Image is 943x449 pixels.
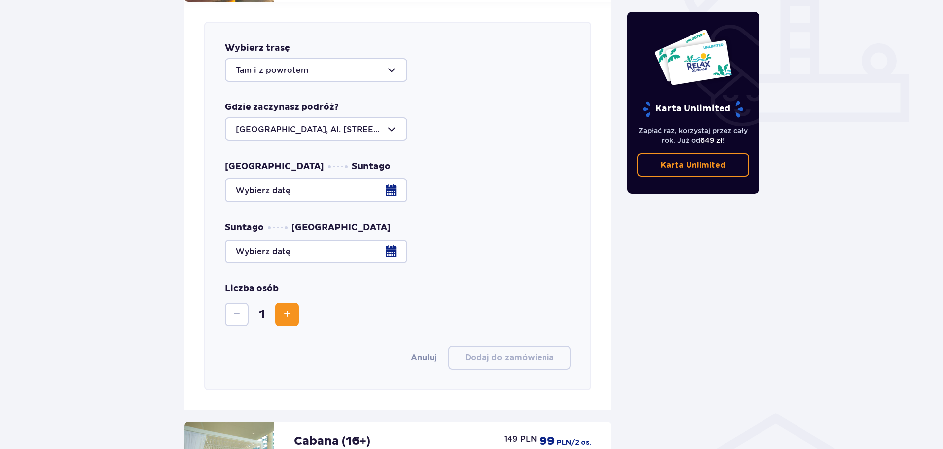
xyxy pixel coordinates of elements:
p: Dodaj do zamówienia [465,352,554,363]
p: Karta Unlimited [661,160,725,171]
button: Dodaj do zamówienia [448,346,571,370]
p: 149 PLN [504,434,537,445]
button: Anuluj [411,352,436,363]
button: Zmniejsz [225,303,249,326]
span: 1 [251,307,273,322]
img: dots [268,226,288,229]
span: 99 [539,434,555,449]
img: Dwie karty całoroczne do Suntago z napisem 'UNLIMITED RELAX', na białym tle z tropikalnymi liśćmi... [654,29,732,86]
a: Karta Unlimited [637,153,750,177]
span: PLN /2 os. [557,438,591,448]
p: Karta Unlimited [642,101,744,118]
span: [GEOGRAPHIC_DATA] [291,222,391,234]
span: [GEOGRAPHIC_DATA] [225,161,324,173]
p: Liczba osób [225,283,279,295]
img: dots [328,165,348,168]
p: Gdzie zaczynasz podróż? [225,102,339,113]
p: Zapłać raz, korzystaj przez cały rok. Już od ! [637,126,750,145]
p: Wybierz trasę [225,42,290,54]
span: Suntago [352,161,391,173]
button: Zwiększ [275,303,299,326]
p: Cabana (16+) [294,434,370,449]
span: Suntago [225,222,264,234]
span: 649 zł [700,137,723,144]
